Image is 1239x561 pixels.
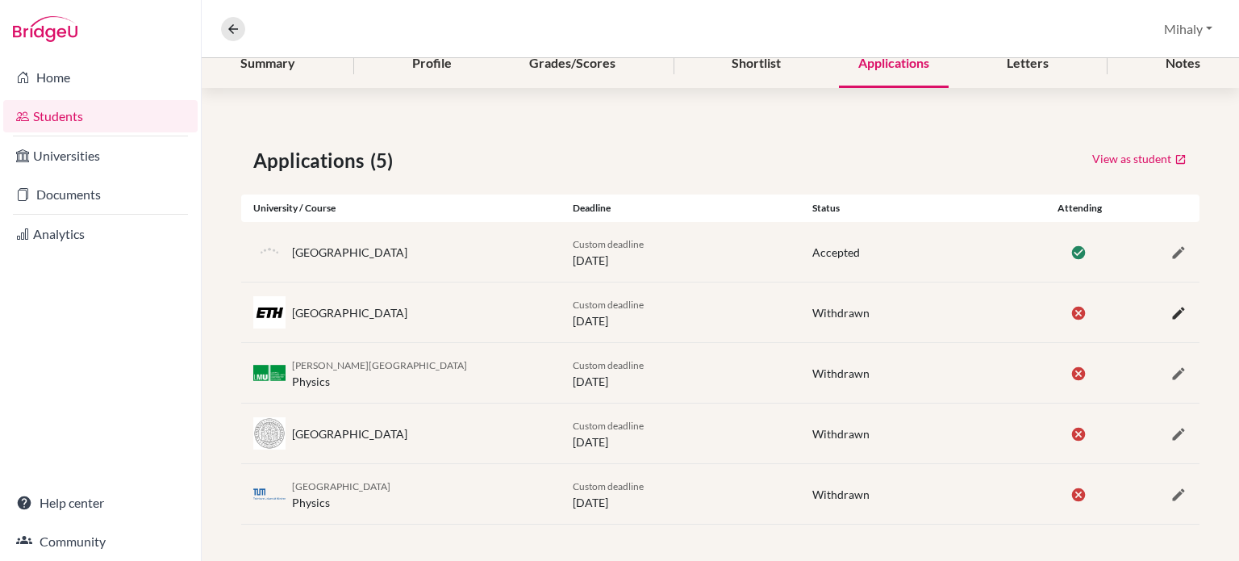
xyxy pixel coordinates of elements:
span: Withdrawn [812,366,870,380]
img: ch_eth_3w2qmga9.jpeg [253,296,286,329]
div: [GEOGRAPHIC_DATA] [292,244,407,261]
div: Letters [987,40,1068,88]
span: Withdrawn [812,306,870,320]
div: Physics [292,356,467,390]
img: default-university-logo-42dd438d0b49c2174d4c41c49dcd67eec2da6d16b3a2f6d5de70cc347232e317.png [253,236,286,268]
span: [GEOGRAPHIC_DATA] [292,480,390,492]
div: Summary [221,40,315,88]
div: [DATE] [561,295,800,329]
img: de_lud_4ajmkpsa.png [253,365,286,380]
div: [DATE] [561,356,800,390]
div: Status [800,201,1040,216]
a: Community [3,525,198,558]
span: Custom deadline [573,420,644,432]
span: [PERSON_NAME][GEOGRAPHIC_DATA] [292,359,467,371]
img: Bridge-U [13,16,77,42]
span: (5) [370,146,399,175]
a: View as student [1091,146,1187,171]
div: Shortlist [712,40,800,88]
a: Help center [3,487,198,519]
span: Withdrawn [812,488,870,501]
span: Custom deadline [573,238,644,250]
a: Analytics [3,218,198,250]
div: Deadline [561,201,800,216]
div: Physics [292,477,390,511]
span: Applications [253,146,370,175]
button: Mihaly [1157,14,1220,44]
div: [DATE] [561,235,800,269]
div: [GEOGRAPHIC_DATA] [292,425,407,442]
img: de_tum_z06hbdha.png [253,487,286,500]
img: at_vie_hulwujpr.jpeg [253,417,286,450]
div: [GEOGRAPHIC_DATA] [292,304,407,321]
div: [DATE] [561,417,800,450]
div: Attending [1040,201,1120,216]
div: University / Course [241,201,561,216]
span: Accepted [812,245,860,259]
a: Universities [3,140,198,172]
a: Students [3,100,198,132]
div: Applications [839,40,949,88]
span: Withdrawn [812,427,870,441]
div: Profile [393,40,471,88]
div: Notes [1146,40,1220,88]
span: Custom deadline [573,480,644,492]
span: Custom deadline [573,299,644,311]
a: Documents [3,178,198,211]
div: [DATE] [561,477,800,511]
span: Custom deadline [573,359,644,371]
div: Grades/Scores [510,40,635,88]
a: Home [3,61,198,94]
